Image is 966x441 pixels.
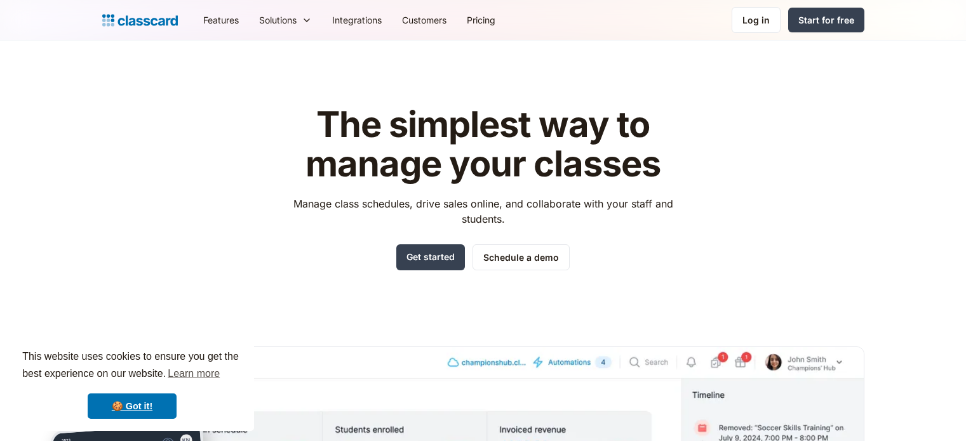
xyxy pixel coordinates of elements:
[10,337,254,431] div: cookieconsent
[392,6,457,34] a: Customers
[798,13,854,27] div: Start for free
[322,6,392,34] a: Integrations
[281,196,685,227] p: Manage class schedules, drive sales online, and collaborate with your staff and students.
[788,8,864,32] a: Start for free
[732,7,781,33] a: Log in
[259,13,297,27] div: Solutions
[22,349,242,383] span: This website uses cookies to ensure you get the best experience on our website.
[281,105,685,183] h1: The simplest way to manage your classes
[88,393,177,419] a: dismiss cookie message
[457,6,506,34] a: Pricing
[473,244,570,270] a: Schedule a demo
[742,13,770,27] div: Log in
[193,6,249,34] a: Features
[166,364,222,383] a: learn more about cookies
[102,11,178,29] a: Logo
[249,6,322,34] div: Solutions
[396,244,465,270] a: Get started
